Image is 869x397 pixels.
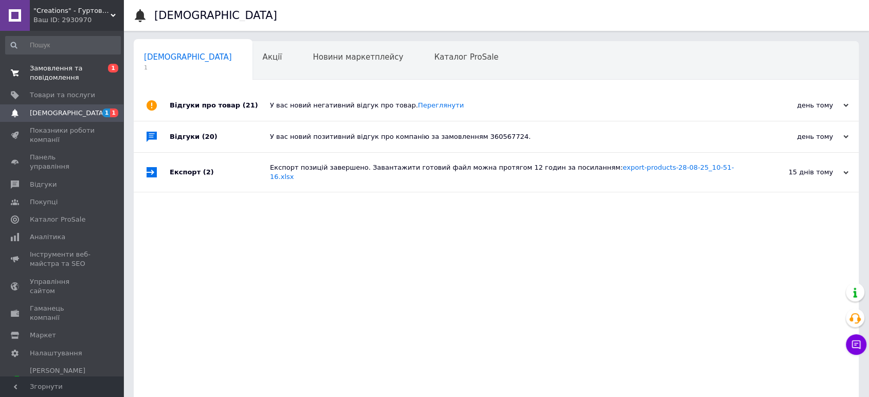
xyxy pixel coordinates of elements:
span: [DEMOGRAPHIC_DATA] [144,52,232,62]
span: Інструменти веб-майстра та SEO [30,250,95,268]
span: 1 [144,64,232,71]
div: день тому [746,132,848,141]
div: У вас новий негативний відгук про товар. [270,101,746,110]
span: Показники роботи компанії [30,126,95,145]
span: Панель управління [30,153,95,171]
span: 1 [102,109,111,117]
div: Експорт позицій завершено. Завантажити готовий файл можна протягом 12 годин за посиланням: [270,163,746,182]
span: Гаманець компанії [30,304,95,322]
span: Каталог ProSale [30,215,85,224]
div: Ваш ID: 2930970 [33,15,123,25]
span: Аналітика [30,232,65,242]
span: Акції [263,52,282,62]
span: Покупці [30,197,58,207]
a: Переглянути [418,101,464,109]
div: Відгуки [170,121,270,152]
h1: [DEMOGRAPHIC_DATA] [154,9,277,22]
span: Товари та послуги [30,91,95,100]
span: [PERSON_NAME] та рахунки [30,366,95,394]
div: Експорт [170,153,270,192]
span: (2) [203,168,214,176]
span: Відгуки [30,180,57,189]
span: 1 [108,64,118,73]
div: 15 днів тому [746,168,848,177]
div: Відгуки про товар [170,90,270,121]
span: [DEMOGRAPHIC_DATA] [30,109,106,118]
span: Управління сайтом [30,277,95,296]
span: "Creations" - Гуртово-роздрібний інтернет-магазин креативних виробів [33,6,111,15]
span: (20) [202,133,218,140]
span: Налаштування [30,349,82,358]
span: Каталог ProSale [434,52,498,62]
button: Чат з покупцем [846,334,866,355]
span: Замовлення та повідомлення [30,64,95,82]
span: Новини маркетплейсу [313,52,403,62]
span: (21) [243,101,258,109]
span: 1 [110,109,118,117]
span: Маркет [30,331,56,340]
div: У вас новий позитивний відгук про компанію за замовленням 360567724. [270,132,746,141]
input: Пошук [5,36,121,55]
div: день тому [746,101,848,110]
